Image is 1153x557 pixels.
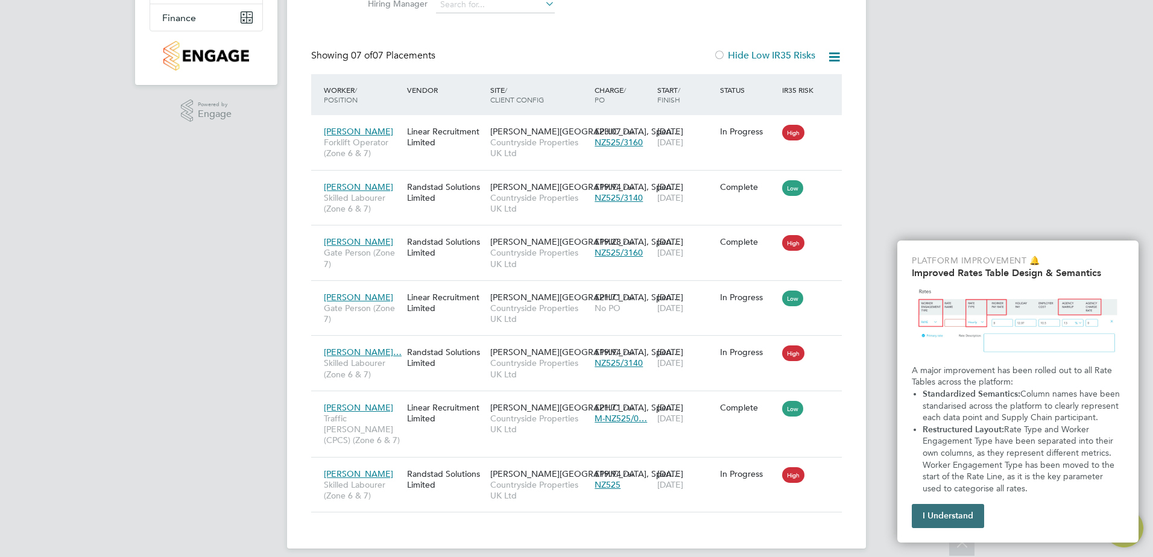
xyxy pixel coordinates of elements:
[657,413,683,424] span: [DATE]
[404,120,487,154] div: Linear Recruitment Limited
[720,181,777,192] div: Complete
[782,180,803,196] span: Low
[657,137,683,148] span: [DATE]
[404,396,487,430] div: Linear Recruitment Limited
[404,175,487,209] div: Randstad Solutions Limited
[720,468,777,479] div: In Progress
[490,468,680,479] span: [PERSON_NAME][GEOGRAPHIC_DATA], Spen…
[490,236,680,247] span: [PERSON_NAME][GEOGRAPHIC_DATA], Spen…
[595,357,643,368] span: NZ525/3140
[595,85,626,104] span: / PO
[654,230,717,264] div: [DATE]
[490,137,589,159] span: Countryside Properties UK Ltd
[912,255,1124,267] p: Platform Improvement 🔔
[912,365,1124,388] p: A major improvement has been rolled out to all Rate Tables across the platform:
[324,85,358,104] span: / Position
[490,192,589,214] span: Countryside Properties UK Ltd
[487,79,592,110] div: Site
[782,345,804,361] span: High
[592,79,654,110] div: Charge
[324,292,393,303] span: [PERSON_NAME]
[324,347,402,357] span: [PERSON_NAME]…
[897,241,1139,543] div: Improved Rate Table Semantics
[654,120,717,154] div: [DATE]
[657,85,680,104] span: / Finish
[595,236,621,247] span: £19.28
[490,357,589,379] span: Countryside Properties UK Ltd
[404,79,487,101] div: Vendor
[595,347,621,357] span: £19.94
[782,125,804,140] span: High
[404,462,487,496] div: Randstad Solutions Limited
[595,247,643,258] span: NZ525/3160
[779,79,821,101] div: IR35 Risk
[720,292,777,303] div: In Progress
[324,479,401,501] span: Skilled Labourer (Zone 6 & 7)
[351,49,435,61] span: 07 Placements
[657,479,683,490] span: [DATE]
[912,267,1124,278] h2: Improved Rates Table Design & Semantics
[713,49,815,61] label: Hide Low IR35 Risks
[595,479,621,490] span: NZ525
[324,402,393,413] span: [PERSON_NAME]
[654,341,717,374] div: [DATE]
[624,470,634,479] span: / hr
[324,137,401,159] span: Forklift Operator (Zone 6 & 7)
[717,79,780,101] div: Status
[782,401,803,417] span: Low
[490,479,589,501] span: Countryside Properties UK Ltd
[624,403,634,412] span: / hr
[923,424,1004,435] strong: Restructured Layout:
[624,183,634,192] span: / hr
[595,468,621,479] span: £19.94
[912,283,1124,360] img: Updated Rates Table Design & Semantics
[720,347,777,357] div: In Progress
[324,413,401,446] span: Traffic [PERSON_NAME] (CPCS) (Zone 6 & 7)
[595,402,621,413] span: £21.71
[923,424,1117,494] span: Rate Type and Worker Engagement Type have been separated into their own columns, as they represen...
[654,396,717,430] div: [DATE]
[490,126,680,137] span: [PERSON_NAME][GEOGRAPHIC_DATA], Spen…
[324,236,393,247] span: [PERSON_NAME]
[654,175,717,209] div: [DATE]
[720,126,777,137] div: In Progress
[324,181,393,192] span: [PERSON_NAME]
[324,192,401,214] span: Skilled Labourer (Zone 6 & 7)
[595,181,621,192] span: £19.94
[595,413,647,424] span: M-NZ525/0…
[657,192,683,203] span: [DATE]
[324,357,401,379] span: Skilled Labourer (Zone 6 & 7)
[490,247,589,269] span: Countryside Properties UK Ltd
[404,230,487,264] div: Randstad Solutions Limited
[198,109,232,119] span: Engage
[782,291,803,306] span: Low
[720,402,777,413] div: Complete
[654,79,717,110] div: Start
[657,357,683,368] span: [DATE]
[324,247,401,269] span: Gate Person (Zone 7)
[163,41,248,71] img: countryside-properties-logo-retina.png
[490,402,680,413] span: [PERSON_NAME][GEOGRAPHIC_DATA], Spen…
[657,303,683,313] span: [DATE]
[351,49,373,61] span: 07 of
[657,247,683,258] span: [DATE]
[490,413,589,435] span: Countryside Properties UK Ltd
[324,303,401,324] span: Gate Person (Zone 7)
[198,99,232,110] span: Powered by
[490,85,544,104] span: / Client Config
[595,137,643,148] span: NZ525/3160
[490,347,680,357] span: [PERSON_NAME][GEOGRAPHIC_DATA], Spen…
[624,293,634,302] span: / hr
[624,127,634,136] span: / hr
[595,126,621,137] span: £23.07
[404,341,487,374] div: Randstad Solutions Limited
[595,292,621,303] span: £21.71
[595,192,643,203] span: NZ525/3140
[321,79,404,110] div: Worker
[923,389,1020,399] strong: Standardized Semantics:
[490,303,589,324] span: Countryside Properties UK Ltd
[624,348,634,357] span: / hr
[311,49,438,62] div: Showing
[923,389,1122,423] span: Column names have been standarised across the platform to clearly represent each data point and S...
[324,468,393,479] span: [PERSON_NAME]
